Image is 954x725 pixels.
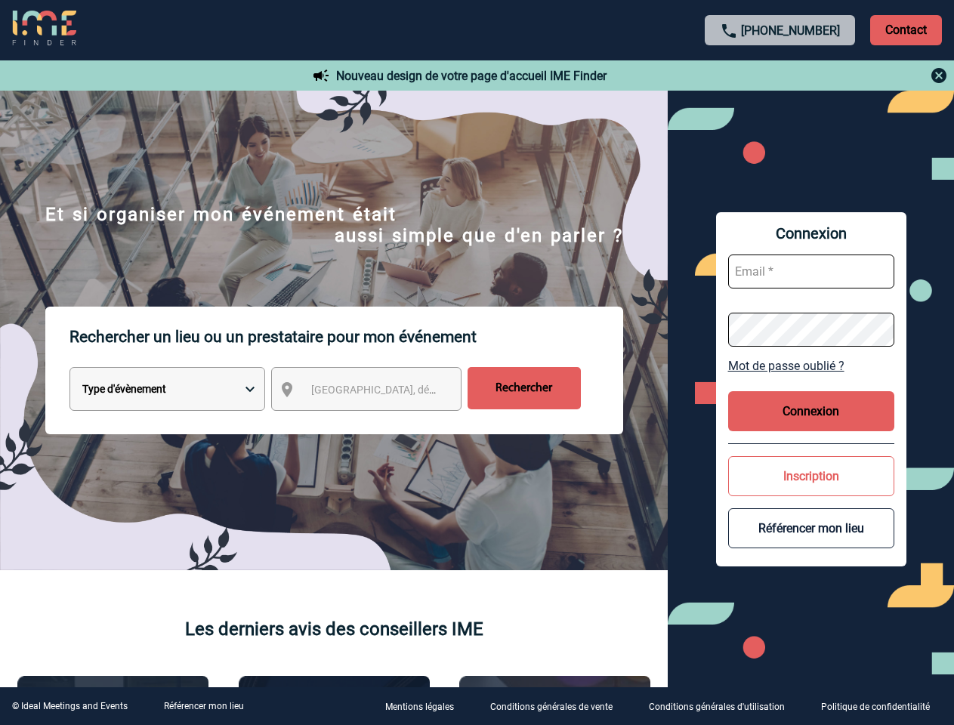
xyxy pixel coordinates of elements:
[311,384,521,396] span: [GEOGRAPHIC_DATA], département, région...
[821,702,930,713] p: Politique de confidentialité
[385,702,454,713] p: Mentions légales
[728,224,894,242] span: Connexion
[373,699,478,714] a: Mentions légales
[728,508,894,548] button: Référencer mon lieu
[490,702,613,713] p: Conditions générales de vente
[468,367,581,409] input: Rechercher
[12,701,128,711] div: © Ideal Meetings and Events
[809,699,954,714] a: Politique de confidentialité
[637,699,809,714] a: Conditions générales d'utilisation
[870,15,942,45] p: Contact
[728,255,894,288] input: Email *
[164,701,244,711] a: Référencer mon lieu
[649,702,785,713] p: Conditions générales d'utilisation
[728,456,894,496] button: Inscription
[728,359,894,373] a: Mot de passe oublié ?
[741,23,840,38] a: [PHONE_NUMBER]
[478,699,637,714] a: Conditions générales de vente
[69,307,623,367] p: Rechercher un lieu ou un prestataire pour mon événement
[720,22,738,40] img: call-24-px.png
[728,391,894,431] button: Connexion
